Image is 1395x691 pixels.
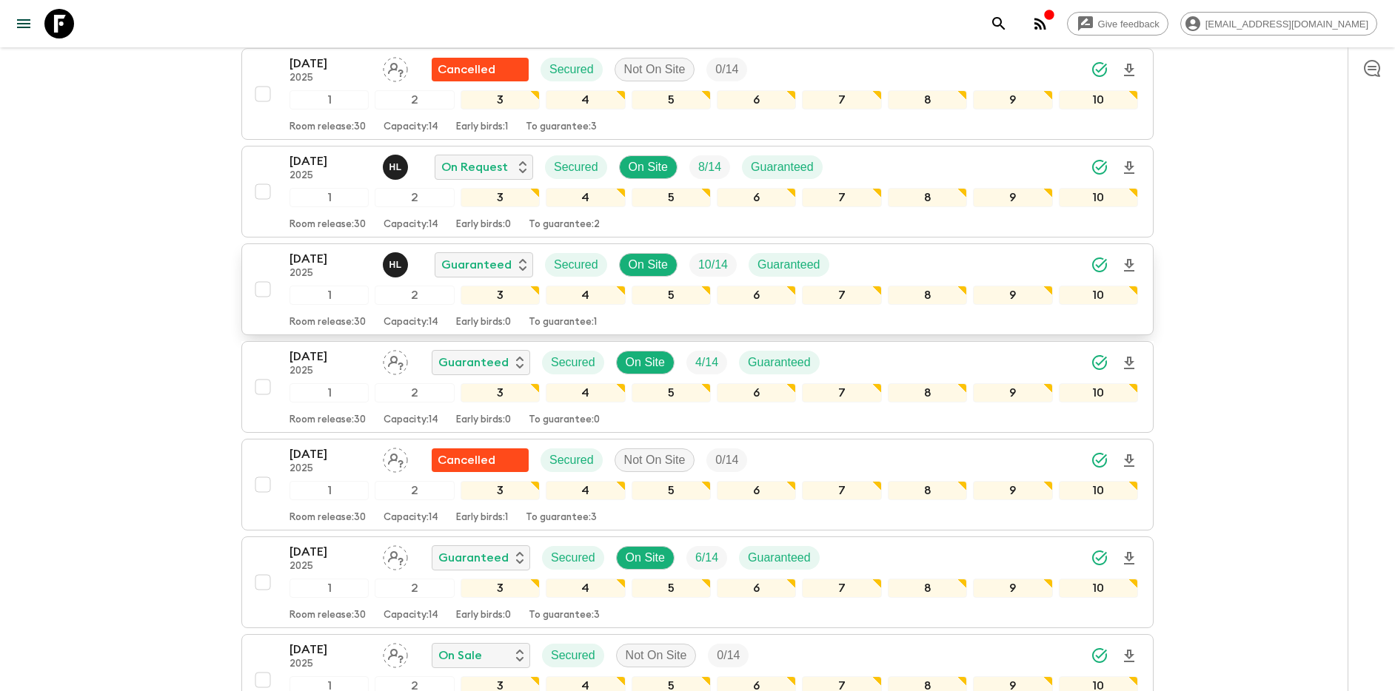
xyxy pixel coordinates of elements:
p: On Site [629,256,668,274]
span: Assign pack leader [383,647,408,659]
div: 1 [290,90,369,109]
div: Secured [542,546,604,570]
div: 4 [546,383,625,402]
div: Not On Site [615,58,695,81]
p: Capacity: 14 [384,317,438,328]
p: Early birds: 0 [456,219,511,231]
p: Room release: 30 [290,610,366,621]
div: Not On Site [616,644,697,667]
button: [DATE]2025Hoang Le NgocOn RequestSecuredOn SiteTrip FillGuaranteed12345678910Room release:30Capac... [241,146,1154,237]
p: Cancelled [438,451,495,469]
p: Guaranteed [748,354,811,371]
svg: Download Onboarding [1120,159,1138,177]
div: 3 [461,286,540,305]
div: 8 [888,481,967,500]
div: 9 [973,90,1052,109]
div: 9 [973,188,1052,207]
button: menu [9,9,39,38]
div: 7 [802,188,881,207]
div: 10 [1059,286,1138,305]
div: 8 [888,188,967,207]
svg: Download Onboarding [1120,452,1138,470]
div: 1 [290,579,369,598]
div: 9 [973,383,1052,402]
div: 10 [1059,579,1138,598]
svg: Download Onboarding [1120,257,1138,274]
div: 4 [546,90,625,109]
svg: Synced Successfully [1091,549,1108,567]
svg: Synced Successfully [1091,451,1108,469]
p: Guaranteed [441,256,512,274]
p: 2025 [290,365,371,377]
button: [DATE]2025Assign pack leaderGuaranteedSecuredOn SiteTrip FillGuaranteed12345678910Room release:30... [241,341,1154,433]
div: 3 [461,579,540,598]
div: 5 [632,90,711,109]
span: Give feedback [1090,18,1168,30]
div: 9 [973,481,1052,500]
div: 7 [802,90,881,109]
span: Assign pack leader [383,354,408,366]
p: 2025 [290,561,371,573]
p: 2025 [290,463,371,475]
div: [EMAIL_ADDRESS][DOMAIN_NAME] [1180,12,1377,36]
div: 7 [802,579,881,598]
div: Trip Fill [708,644,749,667]
div: Flash Pack cancellation [432,58,529,81]
div: 2 [375,481,454,500]
div: 2 [375,383,454,402]
p: 2025 [290,268,371,280]
svg: Download Onboarding [1120,550,1138,567]
button: HL [383,155,411,180]
div: 7 [802,286,881,305]
button: [DATE]2025Assign pack leaderGuaranteedSecuredOn SiteTrip FillGuaranteed12345678910Room release:30... [241,536,1154,628]
div: Secured [542,351,604,374]
div: Secured [545,155,607,179]
span: Hoang Le Ngoc [383,159,411,171]
div: 5 [632,188,711,207]
p: Early birds: 1 [456,512,508,524]
div: 5 [632,286,711,305]
div: 3 [461,188,540,207]
p: 8 / 14 [698,158,721,176]
div: Flash Pack cancellation [432,448,529,472]
p: Capacity: 14 [384,219,438,231]
span: [EMAIL_ADDRESS][DOMAIN_NAME] [1197,18,1376,30]
p: On Site [626,354,665,371]
p: Secured [554,256,598,274]
p: Guaranteed [438,354,509,371]
div: 1 [290,286,369,305]
p: 4 / 14 [695,354,718,371]
p: 2025 [290,73,371,84]
p: Secured [551,354,595,371]
p: Capacity: 14 [384,121,438,133]
div: 3 [461,481,540,500]
button: HL [383,252,411,277]
p: Capacity: 14 [384,610,438,621]
div: Trip Fill [689,253,737,277]
div: 8 [888,286,967,305]
p: Room release: 30 [290,121,366,133]
p: Not On Site [624,61,686,78]
div: 4 [546,286,625,305]
div: 2 [375,579,454,598]
svg: Download Onboarding [1120,61,1138,79]
p: 2025 [290,658,371,670]
p: Room release: 30 [290,219,366,231]
p: 0 / 14 [715,451,738,469]
p: Cancelled [438,61,495,78]
div: 7 [802,481,881,500]
div: 6 [717,188,796,207]
p: [DATE] [290,445,371,463]
svg: Synced Successfully [1091,61,1108,78]
div: 8 [888,579,967,598]
div: 8 [888,383,967,402]
svg: Download Onboarding [1120,354,1138,372]
p: To guarantee: 3 [529,610,600,621]
svg: Synced Successfully [1091,256,1108,274]
button: [DATE]2025Assign pack leaderFlash Pack cancellationSecuredNot On SiteTrip Fill12345678910Room rel... [241,48,1154,140]
p: Secured [551,647,595,664]
p: To guarantee: 0 [529,414,600,426]
p: Secured [549,451,594,469]
p: To guarantee: 3 [526,121,597,133]
p: Not On Site [626,647,687,664]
